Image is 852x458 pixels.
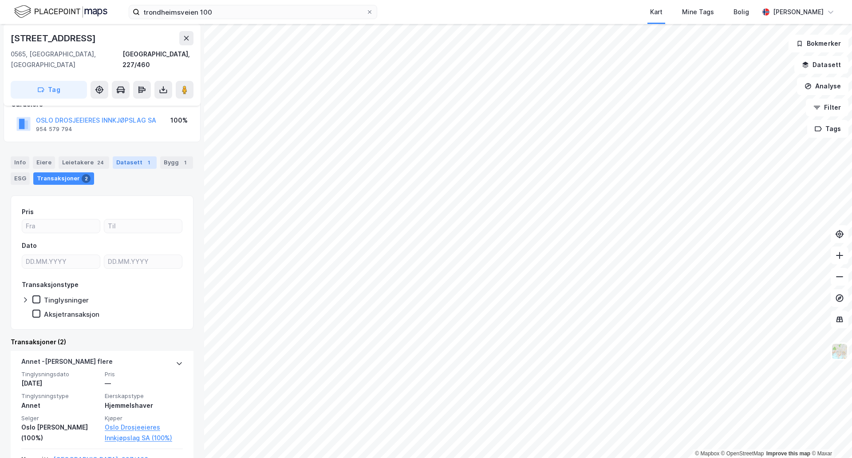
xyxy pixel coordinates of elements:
button: Bokmerker [789,35,848,52]
span: Pris [105,370,183,378]
div: 2 [82,174,91,183]
a: Oslo Drosjeeieres Innkjøpslag SA (100%) [105,422,183,443]
div: Transaksjoner (2) [11,337,193,347]
div: Leietakere [59,156,109,169]
div: ESG [11,172,30,185]
div: Oslo [PERSON_NAME] (100%) [21,422,99,443]
button: Analyse [797,77,848,95]
div: Tinglysninger [44,296,89,304]
div: [GEOGRAPHIC_DATA], 227/460 [122,49,193,70]
div: Hjemmelshaver [105,400,183,411]
div: 0565, [GEOGRAPHIC_DATA], [GEOGRAPHIC_DATA] [11,49,122,70]
input: Til [104,219,182,233]
div: Annet - [PERSON_NAME] flere [21,356,113,370]
div: Aksjetransaksjon [44,310,99,319]
div: Transaksjoner [33,172,94,185]
a: OpenStreetMap [721,450,764,457]
img: Z [831,343,848,360]
div: Bolig [734,7,749,17]
span: Eierskapstype [105,392,183,400]
span: Tinglysningstype [21,392,99,400]
button: Filter [806,99,848,116]
div: Kart [650,7,663,17]
button: Tag [11,81,87,99]
div: Kontrollprogram for chat [808,415,852,458]
div: Mine Tags [682,7,714,17]
span: Selger [21,414,99,422]
div: [STREET_ADDRESS] [11,31,98,45]
img: logo.f888ab2527a4732fd821a326f86c7f29.svg [14,4,107,20]
div: [DATE] [21,378,99,389]
input: DD.MM.YYYY [104,255,182,268]
div: [PERSON_NAME] [773,7,824,17]
div: Eiere [33,156,55,169]
span: Kjøper [105,414,183,422]
a: Improve this map [766,450,810,457]
iframe: Chat Widget [808,415,852,458]
button: Tags [807,120,848,138]
div: Transaksjonstype [22,279,79,290]
div: 954 579 794 [36,126,72,133]
div: Datasett [113,156,157,169]
div: 100% [170,115,188,126]
div: Dato [22,240,37,251]
span: Tinglysningsdato [21,370,99,378]
div: — [105,378,183,389]
button: Datasett [794,56,848,74]
div: 24 [95,158,106,167]
div: Annet [21,400,99,411]
div: Pris [22,207,34,217]
div: 1 [181,158,189,167]
input: Fra [22,219,100,233]
div: 1 [144,158,153,167]
div: Info [11,156,29,169]
a: Mapbox [695,450,719,457]
div: Bygg [160,156,193,169]
input: Søk på adresse, matrikkel, gårdeiere, leietakere eller personer [140,5,366,19]
input: DD.MM.YYYY [22,255,100,268]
